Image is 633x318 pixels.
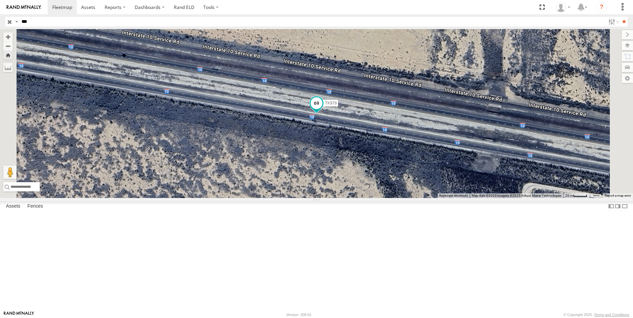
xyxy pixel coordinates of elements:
[4,311,34,318] a: Visit our Website
[325,100,337,105] span: TK979
[472,194,561,197] span: Map data ©2025 Imagery ©2025 Airbus, Maxar Technologies
[3,51,13,60] button: Zoom Home
[563,193,589,198] button: Map Scale: 20 m per 39 pixels
[439,193,468,198] button: Keyboard shortcuts
[3,41,13,51] button: Zoom out
[3,63,13,72] label: Measure
[606,17,620,26] label: Search Filter Options
[3,32,13,41] button: Zoom in
[563,313,629,317] div: © Copyright 2025 -
[3,166,17,179] button: Drag Pegman onto the map to open Street View
[554,2,573,12] div: Norma Casillas
[608,201,614,211] label: Dock Summary Table to the Left
[565,194,573,197] span: 20 m
[286,313,312,317] div: Version: 309.01
[593,194,600,197] a: Terms (opens in new tab)
[594,313,629,317] a: Terms and Conditions
[7,5,41,10] img: rand-logo.svg
[605,194,631,197] a: Report a map error
[14,17,19,26] label: Search Query
[24,202,46,211] label: Fences
[596,2,607,13] i: ?
[3,202,24,211] label: Assets
[622,74,633,83] label: Map Settings
[614,201,621,211] label: Dock Summary Table to the Right
[621,201,628,211] label: Hide Summary Table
